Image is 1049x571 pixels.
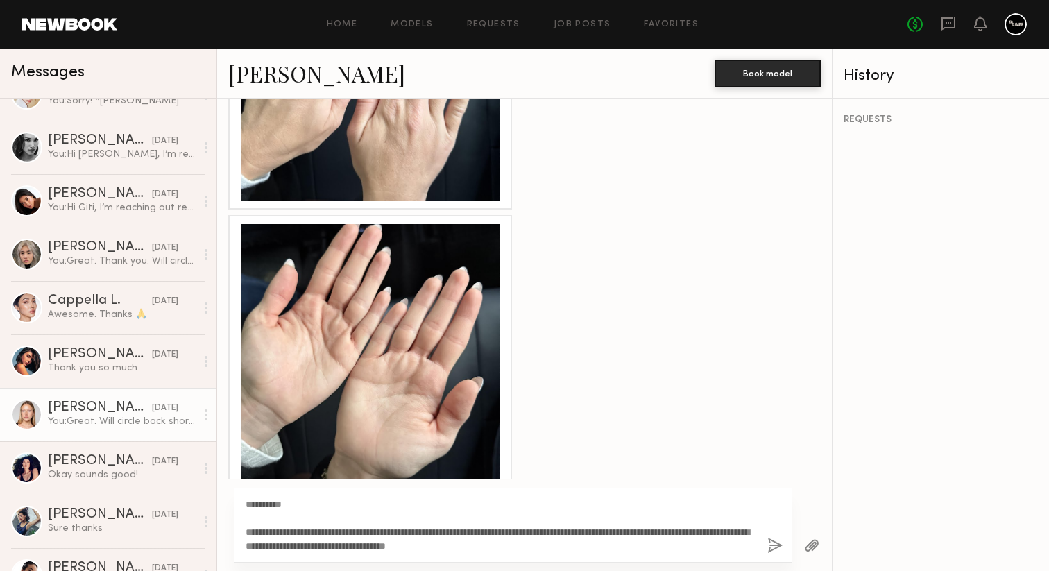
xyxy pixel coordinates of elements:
a: Models [391,20,433,29]
div: You: Sorry! *[PERSON_NAME] [48,94,196,108]
div: Thank you so much [48,361,196,375]
span: Messages [11,65,85,80]
a: [PERSON_NAME] [228,58,405,88]
div: [DATE] [152,241,178,255]
div: You: Great. Will circle back shortly [48,415,196,428]
div: [DATE] [152,455,178,468]
div: You: Hi Giti, I’m reaching out regarding your interest for an upcoming paid shoot for [PERSON_NAM... [48,201,196,214]
div: [PERSON_NAME] [48,241,152,255]
button: Book model [715,60,821,87]
div: [DATE] [152,295,178,308]
a: Book model [715,67,821,78]
div: [PERSON_NAME] [48,187,152,201]
div: History [844,68,1038,84]
div: [DATE] [152,509,178,522]
div: REQUESTS [844,115,1038,125]
div: Awesome. Thanks 🙏 [48,308,196,321]
div: [DATE] [152,402,178,415]
div: [DATE] [152,135,178,148]
div: [PERSON_NAME] [48,134,152,148]
a: Home [327,20,358,29]
div: [PERSON_NAME] [48,508,152,522]
div: Okay sounds good! [48,468,196,481]
div: [DATE] [152,188,178,201]
a: Job Posts [554,20,611,29]
div: Sure thanks [48,522,196,535]
div: [PERSON_NAME] [48,454,152,468]
div: [PERSON_NAME] [48,348,152,361]
div: You: Great. Thank you. Will circle back shortly [48,255,196,268]
div: You: Hi [PERSON_NAME], I’m reaching out regarding your interest for an upcoming paid shoot for [P... [48,148,196,161]
a: Requests [467,20,520,29]
a: Favorites [644,20,699,29]
div: Cappella L. [48,294,152,308]
div: [DATE] [152,348,178,361]
div: [PERSON_NAME] [48,401,152,415]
